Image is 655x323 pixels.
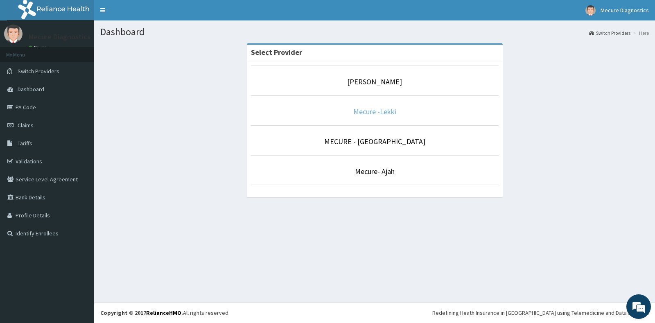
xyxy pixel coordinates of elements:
[18,68,59,75] span: Switch Providers
[585,5,596,16] img: User Image
[601,7,649,14] span: Mecure Diagnostics
[324,137,425,146] a: MECURE - [GEOGRAPHIC_DATA]
[355,167,395,176] a: Mecure- Ajah
[29,33,90,41] p: Mecure Diagnostics
[29,45,48,50] a: Online
[100,27,649,37] h1: Dashboard
[251,47,302,57] strong: Select Provider
[18,122,34,129] span: Claims
[100,309,183,316] strong: Copyright © 2017 .
[631,29,649,36] li: Here
[18,86,44,93] span: Dashboard
[4,25,23,43] img: User Image
[353,107,396,116] a: Mecure -Lekki
[94,302,655,323] footer: All rights reserved.
[589,29,630,36] a: Switch Providers
[146,309,181,316] a: RelianceHMO
[18,140,32,147] span: Tariffs
[432,309,649,317] div: Redefining Heath Insurance in [GEOGRAPHIC_DATA] using Telemedicine and Data Science!
[347,77,402,86] a: [PERSON_NAME]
